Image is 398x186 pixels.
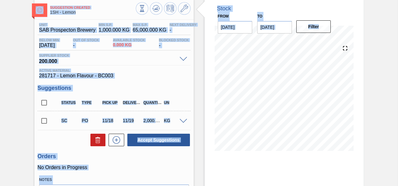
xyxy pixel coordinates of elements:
[105,134,124,146] div: New suggestion
[159,38,189,42] span: Blocked Stock
[113,38,145,42] span: Available Stock
[39,27,96,33] span: SAB Prospecton Brewery
[178,2,191,15] button: Go to Master Data / General
[296,20,331,33] button: Filter
[80,101,102,105] div: Type
[38,153,191,160] h3: Orders
[218,21,253,34] input: mm/dd/yyyy
[136,2,148,15] button: Stocks Overview
[162,101,184,105] div: UN
[121,118,143,123] div: 11/19/2025
[60,118,82,123] div: Suggestion Created
[39,54,176,57] span: Supplier Stock
[142,101,164,105] div: Quantity
[60,101,82,105] div: Status
[127,134,190,146] button: Accept Suggestions
[150,2,162,15] button: Update Chart
[87,134,105,146] div: Delete Suggestions
[142,118,164,123] div: 2,000.000
[73,38,99,42] span: Out Of Stock
[113,43,145,47] span: 0.000 KG
[39,73,189,79] span: 281717 - Lemon Flavour - BC003
[157,38,191,48] div: -
[39,38,59,42] span: Below Min
[257,21,292,34] input: mm/dd/yyyy
[101,118,123,123] div: 11/18/2025
[101,101,123,105] div: Pick up
[257,14,262,18] label: to
[218,14,229,18] label: From
[168,23,198,33] div: -
[162,118,184,123] div: KG
[170,23,197,27] span: Next Delivery
[71,38,100,48] div: -
[133,27,166,33] span: 65,000.000 KG
[39,175,189,184] label: Notes
[50,10,136,15] span: 1SH - Lemon
[38,85,191,91] h3: Suggestions
[39,43,59,48] span: [DATE]
[38,165,191,170] p: No Orders in Progress
[124,133,191,147] div: Accept Suggestions
[99,27,130,33] span: 1,000.000 KG
[36,6,43,14] img: Ícone
[164,2,176,15] button: Schedule Inventory
[121,101,143,105] div: Delivery
[133,23,166,27] span: MAX S.P.
[39,57,176,64] span: 200.000
[39,23,96,27] span: Unit
[50,6,136,9] span: Suggestion Created
[39,69,189,72] span: Active Material
[99,23,130,27] span: MIN S.P.
[80,118,102,123] div: Purchase order
[217,5,231,12] div: Stock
